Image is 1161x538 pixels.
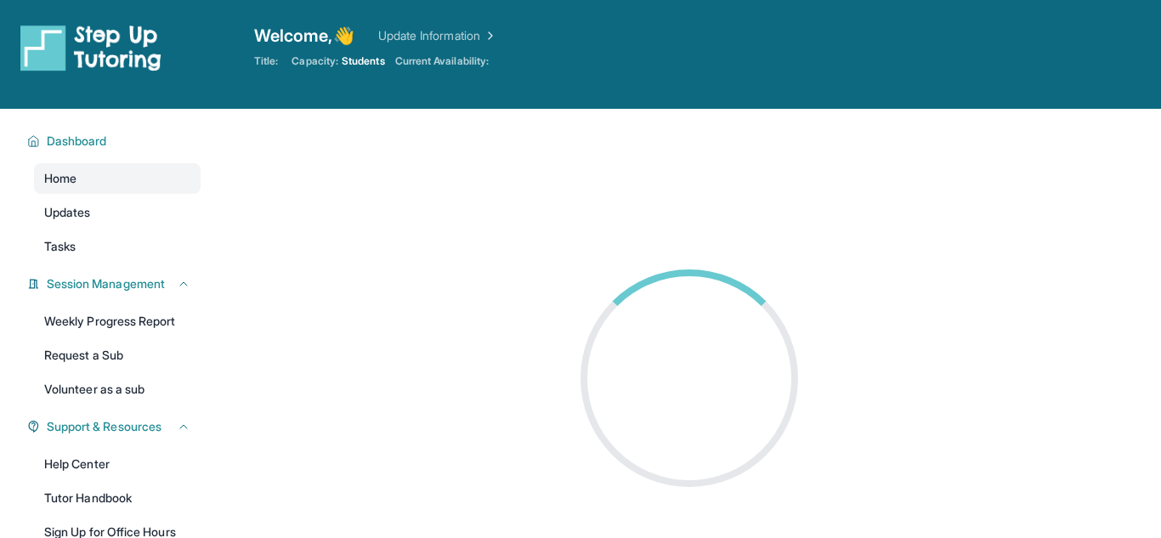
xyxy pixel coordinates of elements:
[44,204,91,221] span: Updates
[40,275,190,292] button: Session Management
[34,197,201,228] a: Updates
[292,54,338,68] span: Capacity:
[34,163,201,194] a: Home
[254,54,278,68] span: Title:
[395,54,489,68] span: Current Availability:
[254,24,354,48] span: Welcome, 👋
[34,483,201,513] a: Tutor Handbook
[34,340,201,371] a: Request a Sub
[47,418,161,435] span: Support & Resources
[342,54,385,68] span: Students
[40,133,190,150] button: Dashboard
[34,231,201,262] a: Tasks
[34,374,201,405] a: Volunteer as a sub
[44,238,76,255] span: Tasks
[378,27,497,44] a: Update Information
[40,418,190,435] button: Support & Resources
[47,275,165,292] span: Session Management
[20,24,161,71] img: logo
[47,133,107,150] span: Dashboard
[480,27,497,44] img: Chevron Right
[34,449,201,479] a: Help Center
[34,306,201,337] a: Weekly Progress Report
[44,170,76,187] span: Home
